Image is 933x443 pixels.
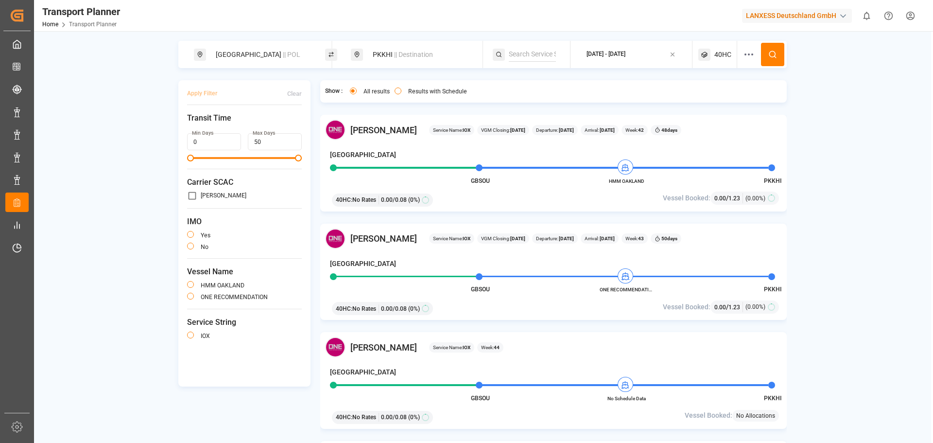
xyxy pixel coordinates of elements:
[295,155,302,161] span: Maximum
[187,266,302,278] span: Vessel Name
[381,413,407,422] span: 0.00 / 0.08
[471,286,490,293] span: GBSOU
[433,126,470,134] span: Service Name:
[600,177,653,185] span: HMM OAKLAND
[363,89,390,94] label: All results
[408,413,420,422] span: (0%)
[283,51,300,58] span: || POL
[433,344,470,351] span: Service Name:
[764,177,781,184] span: PKKHI
[736,411,775,420] span: No Allocations
[481,344,500,351] span: Week:
[336,195,352,204] span: 40HC :
[201,232,210,238] label: yes
[764,395,781,402] span: PKKHI
[287,89,302,98] div: Clear
[585,235,615,242] span: Arrival:
[325,337,346,357] img: Carrier
[463,127,470,133] b: IOX
[600,286,653,293] span: ONE RECOMMENDATION
[352,413,376,422] span: No Rates
[330,259,396,269] h4: [GEOGRAPHIC_DATA]
[381,304,407,313] span: 0.00 / 0.08
[463,345,470,350] b: IOX
[661,236,677,241] b: 50 days
[558,127,574,133] b: [DATE]
[878,5,899,27] button: Help Center
[510,236,525,241] b: [DATE]
[42,4,120,19] div: Transport Planner
[638,236,644,241] b: 43
[463,236,470,241] b: IOX
[408,195,420,204] span: (0%)
[325,120,346,140] img: Carrier
[367,46,472,64] div: PKKHI
[471,395,490,402] span: GBSOU
[745,302,765,311] span: (0.00%)
[408,89,467,94] label: Results with Schedule
[187,155,194,161] span: Minimum
[350,232,417,245] span: [PERSON_NAME]
[201,294,268,300] label: ONE RECOMMENDATION
[625,235,644,242] span: Week:
[481,235,525,242] span: VGM Closing:
[625,126,644,134] span: Week:
[494,345,500,350] b: 44
[599,236,615,241] b: [DATE]
[187,177,302,188] span: Carrier SCAC
[742,9,852,23] div: LANXESS Deutschland GmbH
[325,229,346,249] img: Carrier
[187,112,302,124] span: Transit Time
[330,367,396,377] h4: [GEOGRAPHIC_DATA]
[728,304,740,311] span: 1.23
[714,302,743,312] div: /
[599,127,615,133] b: [DATE]
[728,195,740,202] span: 1.23
[714,193,743,203] div: /
[600,395,653,402] span: No Schedule Data
[433,235,470,242] span: Service Name:
[408,304,420,313] span: (0%)
[638,127,644,133] b: 42
[510,127,525,133] b: [DATE]
[187,216,302,228] span: IMO
[330,150,396,160] h4: [GEOGRAPHIC_DATA]
[856,5,878,27] button: show 0 new notifications
[201,193,246,198] label: [PERSON_NAME]
[471,177,490,184] span: GBSOU
[201,283,244,288] label: HMM OAKLAND
[394,51,433,58] span: || Destination
[587,50,625,59] div: [DATE] - [DATE]
[714,195,726,202] span: 0.00
[350,341,417,354] span: [PERSON_NAME]
[481,126,525,134] span: VGM Closing:
[187,317,302,328] span: Service String
[536,235,574,242] span: Departure:
[352,195,376,204] span: No Rates
[663,193,710,203] span: Vessel Booked:
[714,50,731,60] span: 40HC
[336,413,352,422] span: 40HC :
[764,286,781,293] span: PKKHI
[210,46,315,64] div: [GEOGRAPHIC_DATA]
[350,124,417,137] span: [PERSON_NAME]
[509,47,556,62] input: Search Service String
[742,6,856,25] button: LANXESS Deutschland GmbH
[201,333,210,339] label: IOX
[287,85,302,102] button: Clear
[714,304,726,311] span: 0.00
[336,304,352,313] span: 40HC :
[192,130,213,137] label: Min Days
[663,302,710,312] span: Vessel Booked:
[585,126,615,134] span: Arrival:
[201,244,208,250] label: no
[576,45,687,64] button: [DATE] - [DATE]
[745,194,765,203] span: (0.00%)
[685,410,732,421] span: Vessel Booked:
[352,304,376,313] span: No Rates
[325,87,343,96] span: Show :
[661,127,677,133] b: 48 days
[536,126,574,134] span: Departure:
[42,21,58,28] a: Home
[253,130,275,137] label: Max Days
